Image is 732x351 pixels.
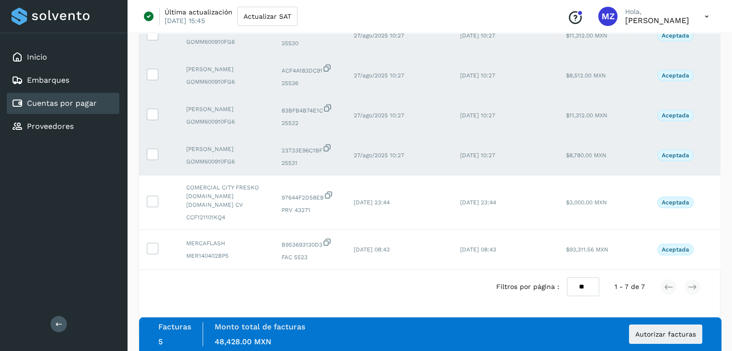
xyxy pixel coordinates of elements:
[237,7,297,26] button: Actualizar SAT
[27,52,47,62] a: Inicio
[7,70,119,91] div: Embarques
[662,72,689,79] p: Aceptada
[460,112,495,119] span: [DATE] 10:27
[566,72,606,79] span: $8,512.00 MXN
[282,238,338,249] span: B953693130D3
[158,337,163,346] span: 5
[662,32,689,39] p: Aceptada
[186,105,266,113] span: [PERSON_NAME]
[354,72,404,79] span: 27/ago/2025 10:27
[460,199,496,206] span: [DATE] 23:44
[158,322,191,331] label: Facturas
[186,38,266,46] span: GOMM600910FG6
[186,183,266,209] span: COMERCIAL CITY FRESKO [DOMAIN_NAME] [DOMAIN_NAME] CV
[186,251,266,260] span: MER140402BP5
[354,199,390,206] span: [DATE] 23:44
[186,145,266,153] span: [PERSON_NAME]
[625,8,689,16] p: Hola,
[282,143,338,155] span: 23733E96C1BF
[460,152,495,159] span: [DATE] 10:27
[662,246,689,253] p: Aceptada
[662,152,689,159] p: Aceptada
[662,199,689,206] p: Aceptada
[7,93,119,114] div: Cuentas por pagar
[282,63,338,75] span: ACF4A183DC91
[282,159,338,167] span: 25531
[566,32,607,39] span: $11,312.00 MXN
[165,8,232,16] p: Última actualización
[186,77,266,86] span: GOMM600910FG6
[186,117,266,126] span: GOMM600910FG6
[496,282,559,292] span: Filtros por página :
[186,65,266,74] span: [PERSON_NAME]
[186,213,266,222] span: CCF121101KQ4
[354,246,390,253] span: [DATE] 08:43
[460,32,495,39] span: [DATE] 10:27
[282,103,338,115] span: 83BFB4B74E1C
[566,246,608,253] span: $93,311.56 MXN
[354,112,404,119] span: 27/ago/2025 10:27
[354,32,404,39] span: 27/ago/2025 10:27
[615,282,645,292] span: 1 - 7 de 7
[566,152,606,159] span: $8,780.00 MXN
[354,152,404,159] span: 27/ago/2025 10:27
[27,75,69,85] a: Embarques
[215,322,305,331] label: Monto total de facturas
[282,190,338,202] span: 97644F2D58EB
[460,246,496,253] span: [DATE] 08:43
[282,79,338,88] span: 25536
[282,206,338,214] span: PRV 43271
[635,331,696,338] span: Autorizar facturas
[282,253,338,262] span: FAC 5523
[282,39,338,48] span: 25530
[244,13,291,20] span: Actualizar SAT
[27,99,97,108] a: Cuentas por pagar
[625,16,689,25] p: Mariana Zavala Uribe
[186,239,266,248] span: MERCAFLASH
[186,157,266,166] span: GOMM600910FG6
[566,112,607,119] span: $11,312.00 MXN
[566,199,607,206] span: $3,000.00 MXN
[662,112,689,119] p: Aceptada
[460,72,495,79] span: [DATE] 10:27
[215,337,271,346] span: 48,428.00 MXN
[27,122,74,131] a: Proveedores
[282,119,338,127] span: 25532
[7,116,119,137] div: Proveedores
[165,16,205,25] p: [DATE] 15:45
[7,47,119,68] div: Inicio
[629,325,702,344] button: Autorizar facturas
